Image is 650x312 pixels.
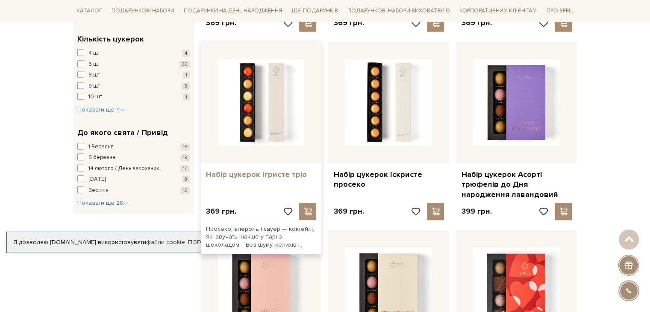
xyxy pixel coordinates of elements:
span: Весілля [88,186,109,195]
span: 1 [183,71,190,79]
p: 369 грн. [333,206,364,216]
span: Показати ще 28 [77,199,128,206]
span: 9 шт [88,82,100,91]
button: 9 шт 3 [77,82,190,91]
button: 4 шт 4 [77,49,190,58]
span: Кількість цукерок [77,33,144,45]
button: 8 шт 1 [77,71,190,79]
span: 4 шт [88,49,100,58]
div: Просеко, апероль і сауер — коктейлі, які звучать інакше у парі з шоколадом. Без шуму, келихів і.. [201,220,322,254]
span: 14 лютого / День закоханих [88,165,159,173]
span: 10 шт [88,93,102,101]
p: 369 грн. [206,206,236,216]
a: Ідеї подарунків [288,4,341,18]
button: 14 лютого / День закоханих 17 [77,165,190,173]
p: 399 грн. [461,206,491,216]
span: 16 [180,143,190,150]
a: Набір цукерок Ігристе тріо [206,170,317,180]
button: 6 шт 36 [77,60,190,69]
span: 3 [182,82,190,90]
span: 1 [183,93,190,100]
a: Подарункові набори [108,4,178,18]
p: 369 грн. [333,18,364,28]
div: Я дозволяю [DOMAIN_NAME] використовувати [7,238,238,246]
span: Показати ще 4 [77,106,125,113]
span: [DATE] [88,175,106,184]
a: Подарункові набори вихователю [344,3,453,18]
button: 1 Вересня 16 [77,143,190,151]
button: Показати ще 28 [77,199,128,207]
span: 8 шт [88,71,100,79]
span: 17 [180,165,190,172]
p: 369 грн. [206,18,236,28]
p: 369 грн. [461,18,491,28]
span: До якого свята / Привід [77,127,168,138]
span: 8 березня [88,153,115,162]
span: 8 [182,176,190,183]
a: Каталог [73,4,106,18]
a: Погоджуюсь [188,238,232,246]
button: 10 шт 1 [77,93,190,101]
button: 8 березня 19 [77,153,190,162]
span: 16 [180,187,190,194]
a: Набір цукерок Асорті трюфелів до Дня народження лавандовий [461,170,572,200]
span: 36 [179,61,190,68]
a: Про Spell [543,4,577,18]
button: [DATE] 8 [77,175,190,184]
a: файли cookie [146,238,185,246]
a: Корпоративним клієнтам [456,3,540,18]
button: Показати ще 4 [77,106,125,114]
span: 19 [180,154,190,161]
button: Весілля 16 [77,186,190,195]
span: 6 шт [88,60,100,69]
span: 1 Вересня [88,143,114,151]
a: Подарунки на День народження [180,4,285,18]
a: Набір цукерок Іскристе просеко [333,170,444,190]
span: 4 [182,50,190,57]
